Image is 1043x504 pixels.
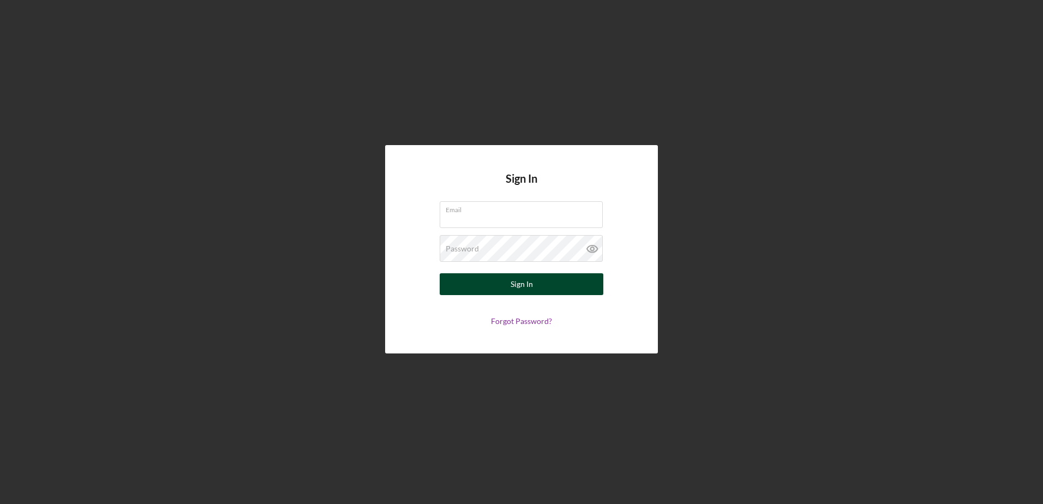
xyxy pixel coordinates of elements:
button: Sign In [440,273,603,295]
h4: Sign In [506,172,537,201]
div: Sign In [511,273,533,295]
label: Password [446,244,479,253]
label: Email [446,202,603,214]
a: Forgot Password? [491,316,552,326]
